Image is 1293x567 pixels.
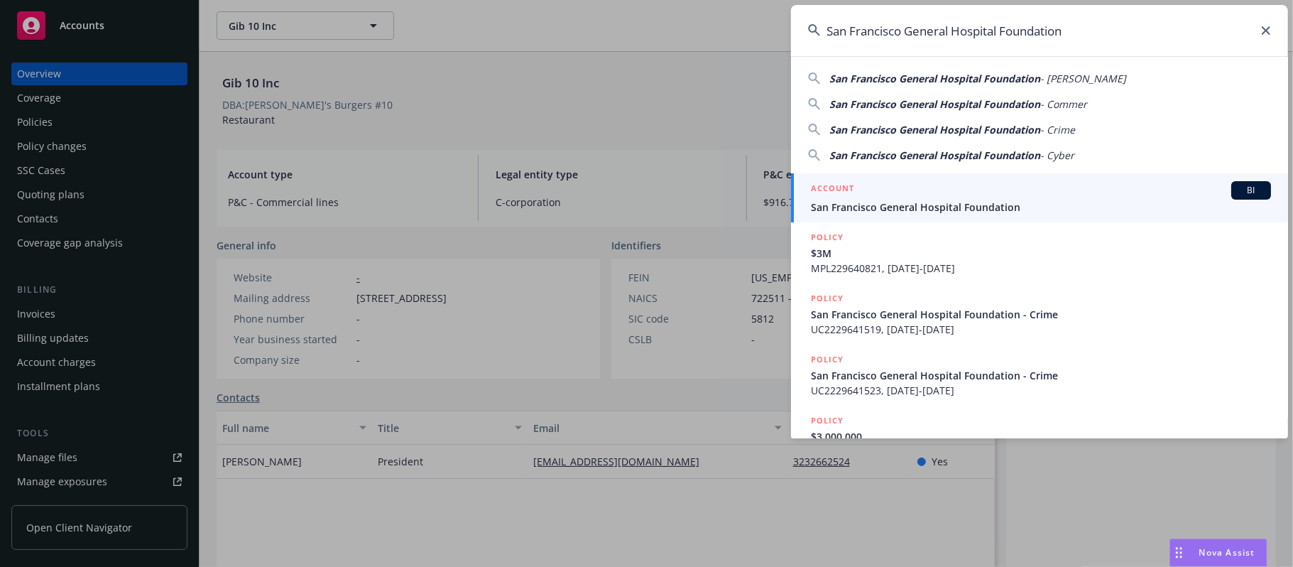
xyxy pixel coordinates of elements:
[811,230,844,244] h5: POLICY
[1170,539,1188,566] div: Drag to move
[811,429,1271,444] span: $3,000,000
[1040,97,1087,111] span: - Commer
[811,200,1271,215] span: San Francisco General Hospital Foundation
[811,383,1271,398] span: UC2229641523, [DATE]-[DATE]
[811,352,844,367] h5: POLICY
[1169,539,1267,567] button: Nova Assist
[829,123,1040,136] span: San Francisco General Hospital Foundation
[811,291,844,306] h5: POLICY
[811,181,854,198] h5: ACCOUNT
[1199,546,1255,558] span: Nova Assist
[811,322,1271,337] span: UC2229641519, [DATE]-[DATE]
[791,222,1288,283] a: POLICY$3MMPL229640821, [DATE]-[DATE]
[811,368,1271,383] span: San Francisco General Hospital Foundation - Crime
[829,72,1040,85] span: San Francisco General Hospital Foundation
[791,173,1288,222] a: ACCOUNTBISan Francisco General Hospital Foundation
[791,406,1288,467] a: POLICY$3,000,000
[1237,184,1265,197] span: BI
[829,97,1040,111] span: San Francisco General Hospital Foundation
[1040,123,1075,136] span: - Crime
[811,414,844,428] h5: POLICY
[811,261,1271,276] span: MPL229640821, [DATE]-[DATE]
[811,246,1271,261] span: $3M
[1040,148,1074,162] span: - Cyber
[791,345,1288,406] a: POLICYSan Francisco General Hospital Foundation - CrimeUC2229641523, [DATE]-[DATE]
[829,148,1040,162] span: San Francisco General Hospital Foundation
[1040,72,1126,85] span: - [PERSON_NAME]
[811,307,1271,322] span: San Francisco General Hospital Foundation - Crime
[791,283,1288,345] a: POLICYSan Francisco General Hospital Foundation - CrimeUC2229641519, [DATE]-[DATE]
[791,5,1288,56] input: Search...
